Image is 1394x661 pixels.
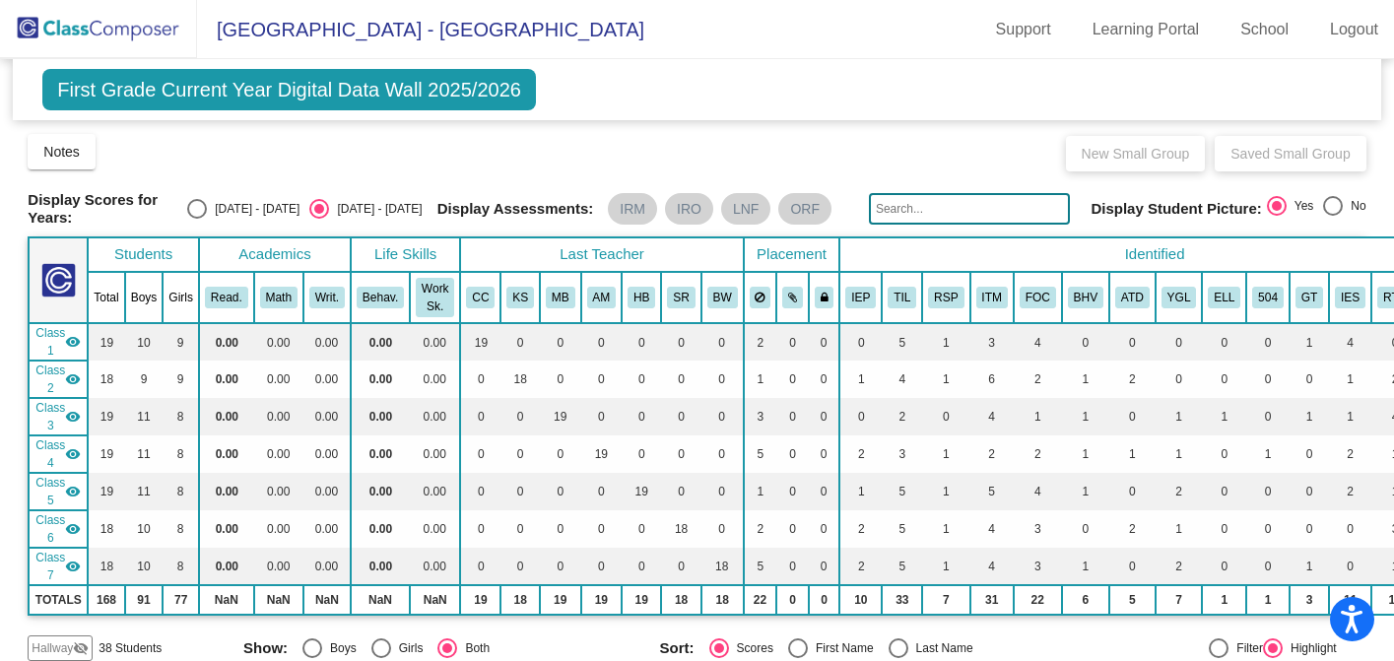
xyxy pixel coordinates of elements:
td: 2 [1329,473,1371,510]
td: 0 [776,323,809,361]
th: Kari Snyder [500,272,540,323]
td: 8 [163,510,199,548]
td: 0.00 [410,435,460,473]
td: 5 [970,473,1014,510]
th: Young for grade level [1156,272,1203,323]
span: Class 4 [35,436,65,472]
th: Academics [199,237,351,272]
td: 11 [125,473,164,510]
td: 0 [540,510,581,548]
td: 0 [500,323,540,361]
td: 0.00 [410,510,460,548]
th: Gifted and Talented [1290,272,1329,323]
td: 1 [1290,323,1329,361]
td: 18 [88,548,124,585]
td: 0.00 [254,473,303,510]
td: 0 [622,435,661,473]
td: 0 [809,435,840,473]
td: 1 [922,435,969,473]
td: 0 [809,398,840,435]
button: HB [628,287,655,308]
td: 2 [744,510,777,548]
td: 0.00 [199,548,254,585]
button: Read. [205,287,248,308]
td: 0 [622,510,661,548]
th: Total [88,272,124,323]
td: 0 [839,398,882,435]
th: Andrea Marriott [581,272,623,323]
td: 9 [163,361,199,398]
mat-chip: ORF [778,193,831,225]
th: Intervention Team [970,272,1014,323]
div: Yes [1287,197,1314,215]
td: 0 [460,510,500,548]
td: 0 [1202,323,1246,361]
a: Logout [1314,14,1394,45]
td: 5 [744,435,777,473]
td: 0 [776,510,809,548]
td: 0 [500,473,540,510]
td: 2 [839,548,882,585]
td: 19 [460,323,500,361]
th: IEP for Speech [1329,272,1371,323]
td: 18 [661,510,700,548]
td: 19 [88,435,124,473]
td: 1 [1156,510,1203,548]
button: ELL [1208,287,1240,308]
th: Brooke Wolf [701,272,744,323]
td: 0.00 [351,398,410,435]
th: Individualized Education Plan [839,272,882,323]
mat-radio-group: Select an option [187,199,422,219]
button: Notes [28,134,96,169]
td: 0.00 [410,548,460,585]
div: [DATE] - [DATE] [207,200,299,218]
td: 0 [776,361,809,398]
td: 4 [970,398,1014,435]
td: 0 [839,323,882,361]
td: 0 [701,473,744,510]
td: 4 [1014,473,1062,510]
td: 1 [744,361,777,398]
td: 0.00 [199,398,254,435]
td: 0 [776,548,809,585]
th: Last Teacher [460,237,743,272]
td: 0 [1290,510,1329,548]
a: School [1225,14,1304,45]
td: 0 [701,323,744,361]
td: 0 [1290,361,1329,398]
td: 0.00 [410,398,460,435]
span: Display Student Picture: [1091,200,1261,218]
th: Keep with students [776,272,809,323]
td: 19 [88,473,124,510]
td: 1 [922,323,969,361]
td: 2 [882,398,922,435]
td: 2 [839,435,882,473]
button: AM [587,287,617,308]
td: 0 [460,548,500,585]
td: 0.00 [351,473,410,510]
td: 1 [1014,398,1062,435]
span: Class 5 [35,474,65,509]
button: CC [466,287,495,308]
td: 1 [839,361,882,398]
td: 0.00 [303,473,351,510]
td: 0 [809,361,840,398]
td: 18 [88,510,124,548]
td: 1 [1062,361,1109,398]
td: 1 [922,473,969,510]
td: 0.00 [199,435,254,473]
td: 19 [88,323,124,361]
td: 0 [1329,510,1371,548]
td: 0 [1062,323,1109,361]
td: 0 [809,473,840,510]
td: 0 [622,548,661,585]
mat-radio-group: Select an option [1267,196,1366,222]
td: 0.00 [351,510,410,548]
th: Shelby Rains [661,272,700,323]
td: 0 [622,398,661,435]
td: 8 [163,473,199,510]
td: 0 [1246,323,1290,361]
td: 0 [540,548,581,585]
td: 1 [1246,435,1290,473]
td: 8 [163,435,199,473]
